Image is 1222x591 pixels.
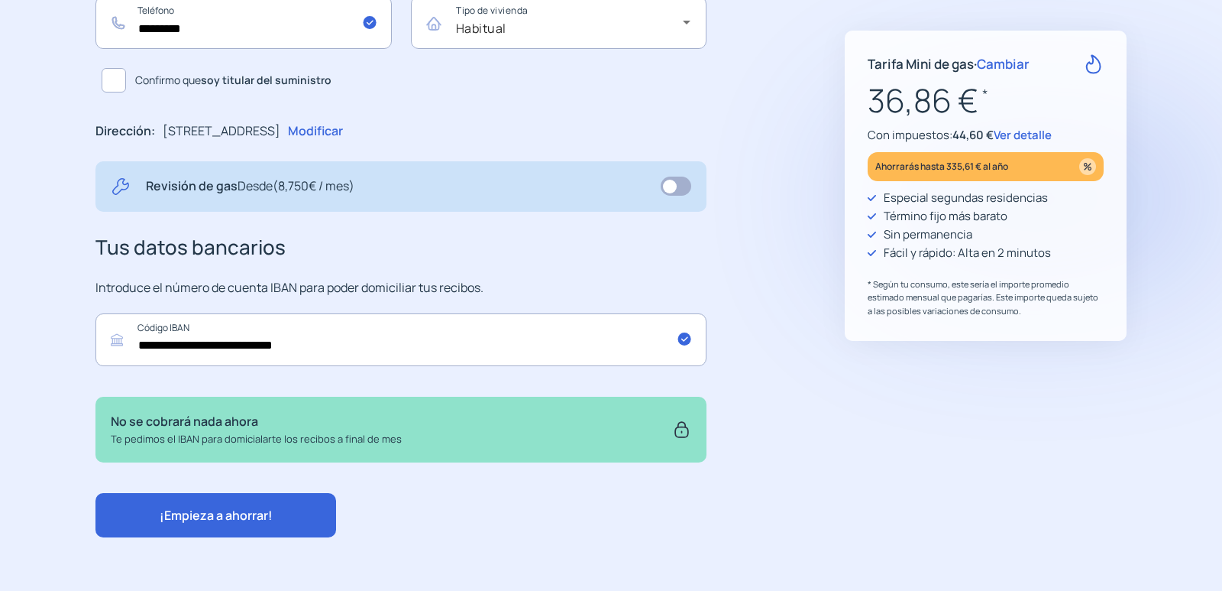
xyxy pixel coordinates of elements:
[201,73,331,87] b: soy titular del suministro
[111,412,402,432] p: No se cobrará nada ahora
[1084,54,1104,74] img: rate-G.svg
[977,55,1030,73] span: Cambiar
[884,207,1007,226] p: Término fijo más barato
[163,122,280,141] p: [STREET_ADDRESS]
[95,232,706,264] h3: Tus datos bancarios
[238,177,354,194] span: Desde (8,750€ / mes)
[868,54,1030,74] p: Tarifa Mini de gas ·
[111,177,131,196] img: tool.svg
[884,226,972,244] p: Sin permanencia
[868,278,1104,318] p: * Según tu consumo, este sería el importe promedio estimado mensual que pagarías. Este importe qu...
[95,493,336,537] button: ¡Empieza a ahorrar!
[95,122,155,141] p: Dirección:
[146,177,354,196] p: Revisión de gas
[868,126,1104,145] p: Con impuestos:
[456,5,528,18] mat-label: Tipo de vivienda
[95,278,706,298] p: Introduce el número de cuenta IBAN para poder domiciliar tus recibos.
[994,127,1052,143] span: Ver detalle
[1079,158,1096,175] img: percentage_icon.svg
[952,127,994,143] span: 44,60 €
[288,122,343,141] p: Modificar
[672,412,691,447] img: secure.svg
[456,20,506,37] span: Habitual
[875,157,1008,175] p: Ahorrarás hasta 335,61 € al año
[884,189,1048,207] p: Especial segundas residencias
[884,244,1051,262] p: Fácil y rápido: Alta en 2 minutos
[160,507,273,524] span: ¡Empieza a ahorrar!
[868,75,1104,126] p: 36,86 €
[135,72,331,89] span: Confirmo que
[111,431,402,447] p: Te pedimos el IBAN para domicialarte los recibos a final de mes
